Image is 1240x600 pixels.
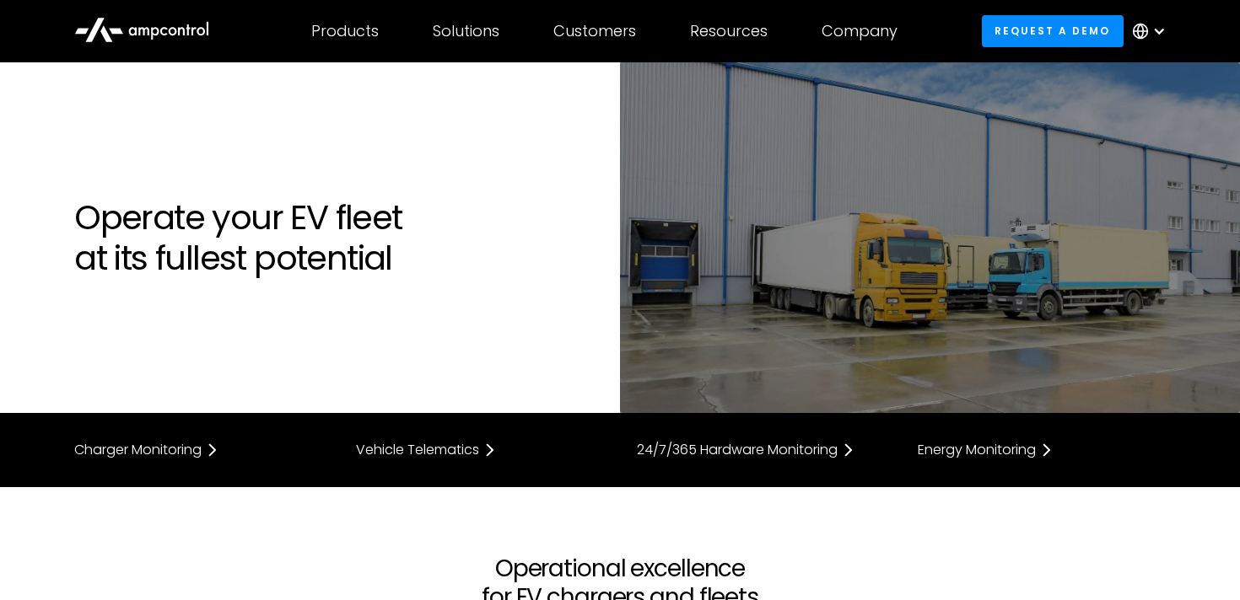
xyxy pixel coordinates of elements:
div: Resources [690,22,768,40]
div: Customers [553,22,636,40]
a: Energy Monitoring [918,440,1165,460]
div: Solutions [433,22,499,40]
div: Charger Monitoring [74,443,202,457]
a: Vehicle Telematics [356,440,603,460]
img: Electric Trucks at Depot [620,62,1240,413]
div: Products [311,22,379,40]
a: Request a demo [982,15,1124,46]
a: Charger Monitoring [74,440,321,460]
div: Company [822,22,898,40]
div: Vehicle Telematics [356,443,479,457]
div: 24/7/365 Hardware Monitoring [637,443,838,457]
div: Energy Monitoring [918,443,1036,457]
h1: Operate your EV fleet at its fullest potential [74,197,603,278]
a: 24/7/365 Hardware Monitoring [637,440,884,460]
